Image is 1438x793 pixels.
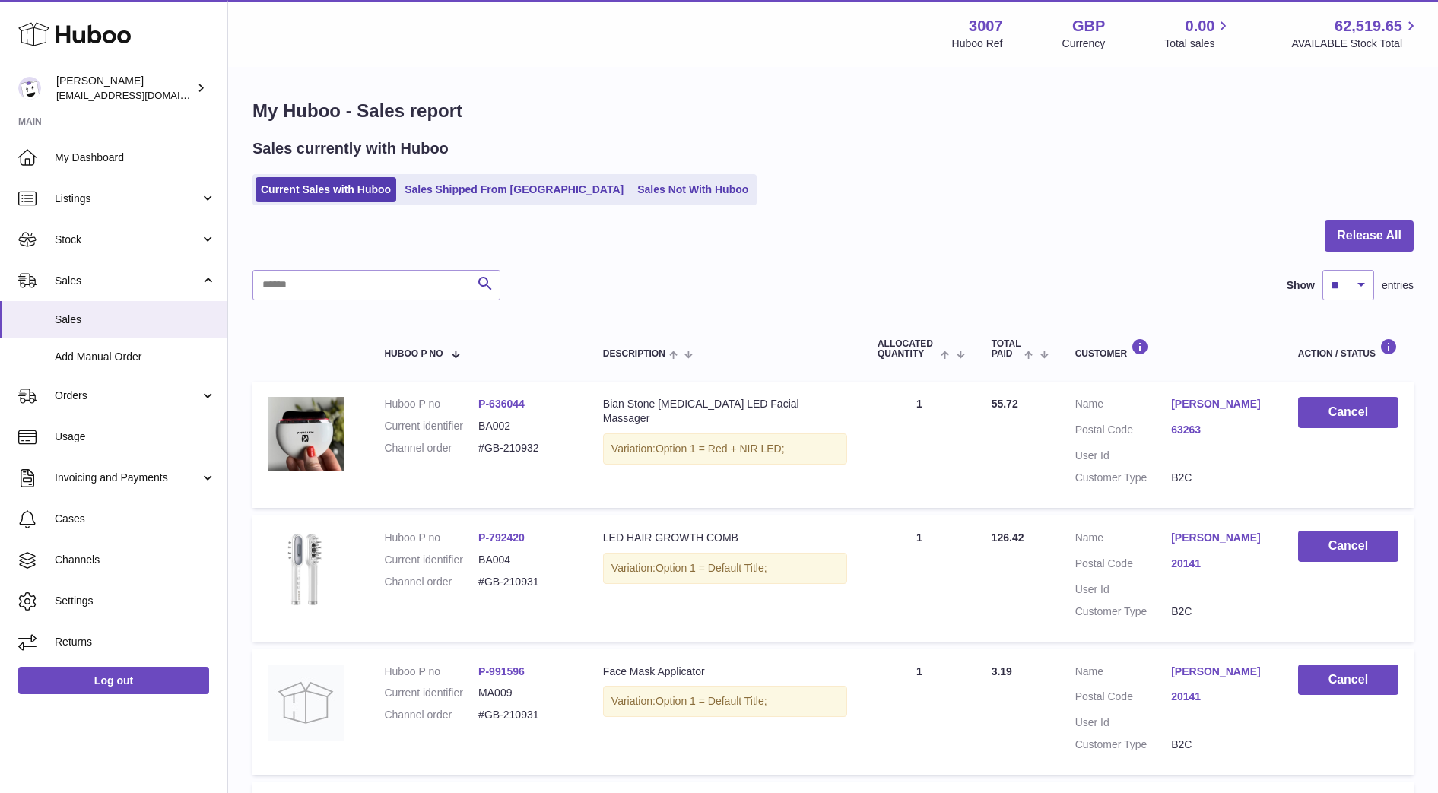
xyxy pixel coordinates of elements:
a: 20141 [1171,557,1268,571]
span: 0.00 [1186,16,1215,36]
dt: Postal Code [1075,690,1172,708]
a: 20141 [1171,690,1268,704]
dd: #GB-210931 [478,575,573,589]
dt: Name [1075,397,1172,415]
dt: Channel order [384,575,478,589]
dt: Huboo P no [384,665,478,679]
dd: MA009 [478,686,573,700]
a: Current Sales with Huboo [256,177,396,202]
span: Huboo P no [384,349,443,359]
span: Returns [55,635,216,649]
td: 1 [862,649,976,776]
a: [PERSON_NAME] [1171,531,1268,545]
a: P-636044 [478,398,525,410]
span: Invoicing and Payments [55,471,200,485]
dt: User Id [1075,582,1172,597]
dt: Current identifier [384,419,478,433]
div: [PERSON_NAME] [56,74,193,103]
span: Total sales [1164,36,1232,51]
span: ALLOCATED Quantity [878,339,937,359]
span: 62,519.65 [1335,16,1402,36]
dt: Huboo P no [384,531,478,545]
span: Orders [55,389,200,403]
a: [PERSON_NAME] [1171,397,1268,411]
label: Show [1287,278,1315,293]
span: Sales [55,312,216,327]
span: Sales [55,274,200,288]
span: Description [603,349,665,359]
button: Release All [1325,220,1414,252]
span: AVAILABLE Stock Total [1291,36,1420,51]
span: Channels [55,553,216,567]
dd: B2C [1171,471,1268,485]
a: P-991596 [478,665,525,677]
img: 30071687430506.png [268,531,344,607]
a: [PERSON_NAME] [1171,665,1268,679]
div: Variation: [603,553,847,584]
dt: Huboo P no [384,397,478,411]
h1: My Huboo - Sales report [252,99,1414,123]
dd: #GB-210931 [478,708,573,722]
span: Option 1 = Default Title; [656,562,767,574]
a: Sales Shipped From [GEOGRAPHIC_DATA] [399,177,629,202]
div: Variation: [603,433,847,465]
span: Total paid [992,339,1021,359]
span: 3.19 [992,665,1012,677]
dd: #GB-210932 [478,441,573,455]
dt: Name [1075,665,1172,683]
button: Cancel [1298,665,1398,696]
a: Sales Not With Huboo [632,177,754,202]
img: bevmay@maysama.com [18,77,41,100]
a: P-792420 [478,531,525,544]
dd: B2C [1171,737,1268,752]
dt: Postal Code [1075,423,1172,441]
img: 30071708964935.jpg [268,397,344,471]
span: Add Manual Order [55,350,216,364]
span: My Dashboard [55,151,216,165]
dt: User Id [1075,449,1172,463]
img: no-photo.jpg [268,665,344,741]
dt: Channel order [384,441,478,455]
dt: Channel order [384,708,478,722]
button: Cancel [1298,397,1398,428]
dt: Current identifier [384,686,478,700]
td: 1 [862,515,976,642]
div: Variation: [603,686,847,717]
dt: Customer Type [1075,737,1172,752]
div: Action / Status [1298,338,1398,359]
span: 126.42 [992,531,1024,544]
dt: Customer Type [1075,604,1172,619]
span: entries [1382,278,1414,293]
span: Option 1 = Default Title; [656,695,767,707]
div: Bian Stone [MEDICAL_DATA] LED Facial Massager [603,397,847,426]
dd: B2C [1171,604,1268,619]
strong: GBP [1072,16,1105,36]
a: 0.00 Total sales [1164,16,1232,51]
a: Log out [18,667,209,694]
span: [EMAIL_ADDRESS][DOMAIN_NAME] [56,89,224,101]
span: 55.72 [992,398,1018,410]
dd: BA002 [478,419,573,433]
dt: Current identifier [384,553,478,567]
td: 1 [862,382,976,508]
span: Listings [55,192,200,206]
dd: BA004 [478,553,573,567]
div: Currency [1062,36,1106,51]
a: 62,519.65 AVAILABLE Stock Total [1291,16,1420,51]
h2: Sales currently with Huboo [252,138,449,159]
div: Face Mask Applicator [603,665,847,679]
dt: Name [1075,531,1172,549]
span: Option 1 = Red + NIR LED; [656,442,785,455]
dt: User Id [1075,715,1172,730]
strong: 3007 [969,16,1003,36]
span: Stock [55,233,200,247]
dt: Postal Code [1075,557,1172,575]
div: Huboo Ref [952,36,1003,51]
div: Customer [1075,338,1268,359]
span: Cases [55,512,216,526]
button: Cancel [1298,531,1398,562]
div: LED HAIR GROWTH COMB [603,531,847,545]
span: Settings [55,594,216,608]
dt: Customer Type [1075,471,1172,485]
span: Usage [55,430,216,444]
